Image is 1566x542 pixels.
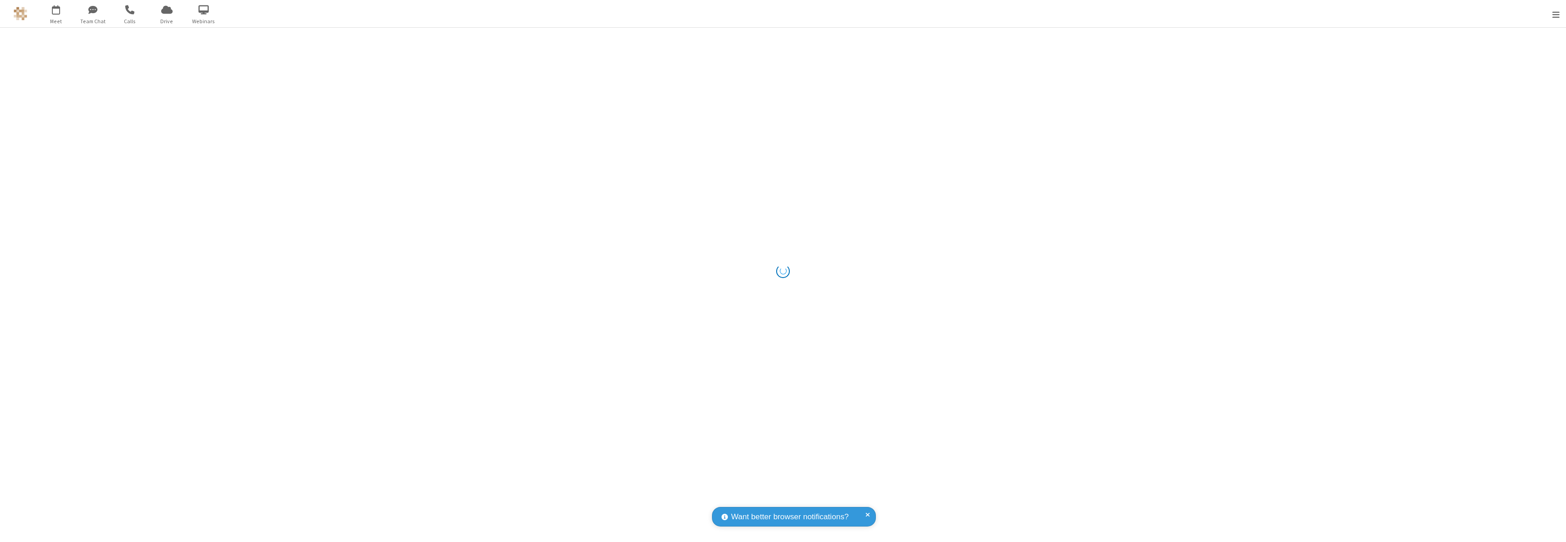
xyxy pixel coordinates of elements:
[731,511,849,523] span: Want better browser notifications?
[187,17,221,25] span: Webinars
[1543,518,1559,536] iframe: Chat
[14,7,27,20] img: QA Selenium DO NOT DELETE OR CHANGE
[113,17,147,25] span: Calls
[76,17,110,25] span: Team Chat
[150,17,184,25] span: Drive
[39,17,73,25] span: Meet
